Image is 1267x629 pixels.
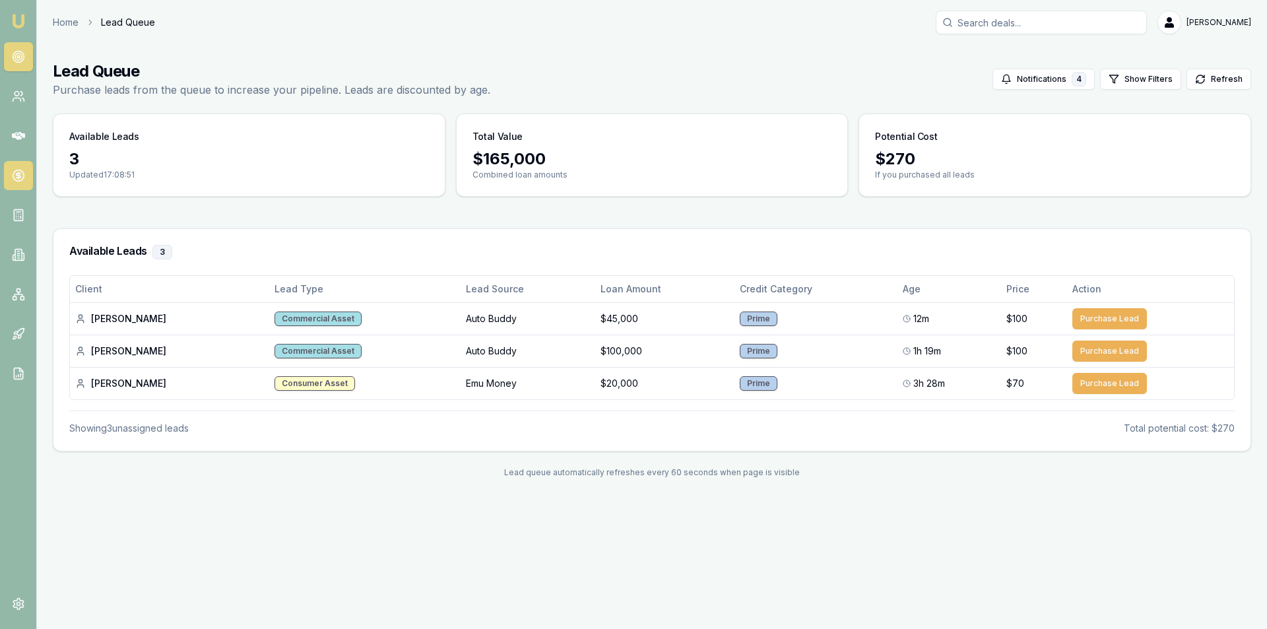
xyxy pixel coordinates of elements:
div: Commercial Asset [275,344,362,358]
td: $20,000 [595,367,735,399]
button: Purchase Lead [1072,308,1147,329]
div: [PERSON_NAME] [75,377,264,390]
p: Updated 17:08:51 [69,170,429,180]
h3: Available Leads [69,245,1235,259]
h3: Total Value [472,130,523,143]
h1: Lead Queue [53,61,490,82]
th: Action [1067,276,1234,302]
nav: breadcrumb [53,16,155,29]
div: Prime [740,376,777,391]
img: emu-icon-u.png [11,13,26,29]
div: Showing 3 unassigned lead s [69,422,189,435]
td: Auto Buddy [461,335,595,367]
div: 4 [1072,72,1086,86]
th: Credit Category [734,276,897,302]
th: Lead Type [269,276,461,302]
div: Prime [740,344,777,358]
div: Total potential cost: $270 [1124,422,1235,435]
div: Prime [740,312,777,326]
th: Client [70,276,269,302]
th: Age [897,276,1001,302]
div: 3 [69,149,429,170]
input: Search deals [936,11,1147,34]
th: Price [1001,276,1067,302]
h3: Available Leads [69,130,139,143]
button: Refresh [1186,69,1251,90]
td: $100,000 [595,335,735,367]
div: [PERSON_NAME] [75,345,264,358]
div: Lead queue automatically refreshes every 60 seconds when page is visible [53,467,1251,478]
button: Purchase Lead [1072,373,1147,394]
span: Lead Queue [101,16,155,29]
span: 1h 19m [913,345,941,358]
div: [PERSON_NAME] [75,312,264,325]
button: Show Filters [1100,69,1181,90]
td: $45,000 [595,302,735,335]
th: Lead Source [461,276,595,302]
p: Combined loan amounts [472,170,832,180]
h3: Potential Cost [875,130,937,143]
th: Loan Amount [595,276,735,302]
p: Purchase leads from the queue to increase your pipeline. Leads are discounted by age. [53,82,490,98]
span: 3h 28m [913,377,945,390]
span: [PERSON_NAME] [1186,17,1251,28]
td: Auto Buddy [461,302,595,335]
span: 12m [913,312,929,325]
div: $ 270 [875,149,1235,170]
span: $100 [1006,312,1027,325]
span: $100 [1006,345,1027,358]
button: Notifications4 [992,69,1095,90]
div: Consumer Asset [275,376,355,391]
div: $ 165,000 [472,149,832,170]
p: If you purchased all leads [875,170,1235,180]
div: Commercial Asset [275,312,362,326]
button: Purchase Lead [1072,341,1147,362]
a: Home [53,16,79,29]
td: Emu Money [461,367,595,399]
span: $70 [1006,377,1024,390]
div: 3 [152,245,172,259]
